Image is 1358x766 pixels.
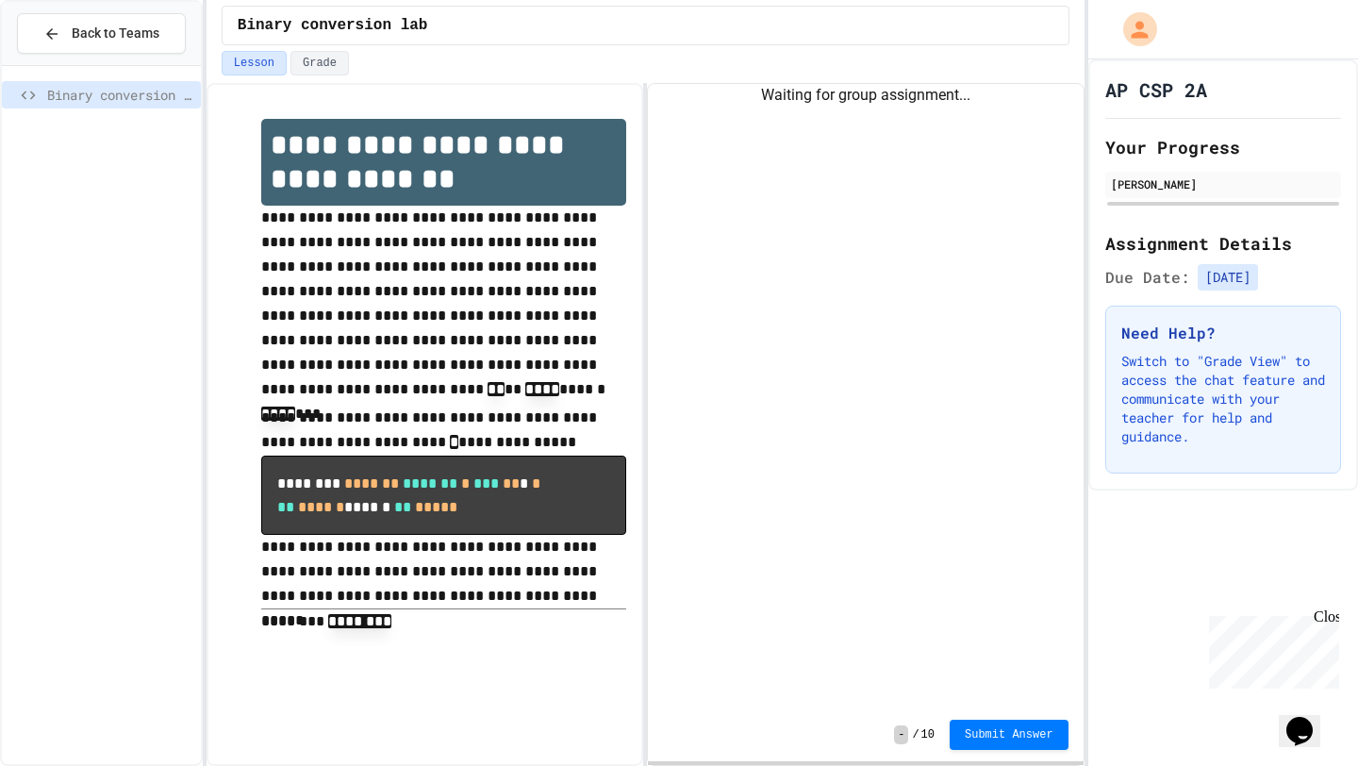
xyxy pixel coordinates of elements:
h2: Assignment Details [1105,230,1341,257]
span: Binary conversion lab [47,85,193,105]
span: Due Date: [1105,266,1190,289]
div: My Account [1103,8,1162,51]
span: [DATE] [1198,264,1258,291]
button: Lesson [222,51,287,75]
p: Switch to "Grade View" to access the chat feature and communicate with your teacher for help and ... [1121,352,1325,446]
span: 10 [921,727,935,742]
div: Chat with us now!Close [8,8,130,120]
span: / [912,727,919,742]
h2: Your Progress [1105,134,1341,160]
button: Submit Answer [950,720,1068,750]
iframe: chat widget [1201,608,1339,689]
span: Binary conversion lab [238,14,428,37]
h1: AP CSP 2A [1105,76,1207,103]
button: Grade [290,51,349,75]
button: Back to Teams [17,13,186,54]
iframe: chat widget [1279,691,1339,747]
div: [PERSON_NAME] [1111,175,1335,192]
span: Back to Teams [72,24,159,43]
h3: Need Help? [1121,322,1325,344]
span: Submit Answer [965,727,1053,742]
span: - [894,725,908,744]
div: Waiting for group assignment... [648,84,1083,107]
